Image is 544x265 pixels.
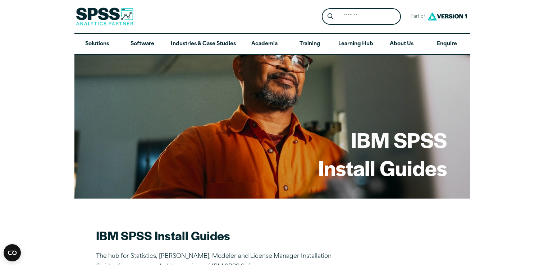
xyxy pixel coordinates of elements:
svg: Search magnifying glass icon [328,13,333,19]
a: Enquire [424,34,470,55]
button: Search magnifying glass icon [324,10,337,23]
a: Software [120,34,165,55]
a: Learning Hub [333,34,379,55]
h2: IBM SPSS Install Guides [96,227,348,243]
a: Solutions [74,34,120,55]
span: Part of [407,11,426,22]
a: Training [287,34,332,55]
h1: IBM SPSS Install Guides [318,126,447,181]
img: Version1 Logo [426,10,469,23]
nav: Desktop version of site main menu [74,34,470,55]
a: Industries & Case Studies [165,34,242,55]
a: About Us [379,34,424,55]
form: Site Header Search Form [322,8,401,25]
button: Open CMP widget [4,244,21,261]
a: Academia [242,34,287,55]
img: SPSS Analytics Partner [76,8,133,25]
